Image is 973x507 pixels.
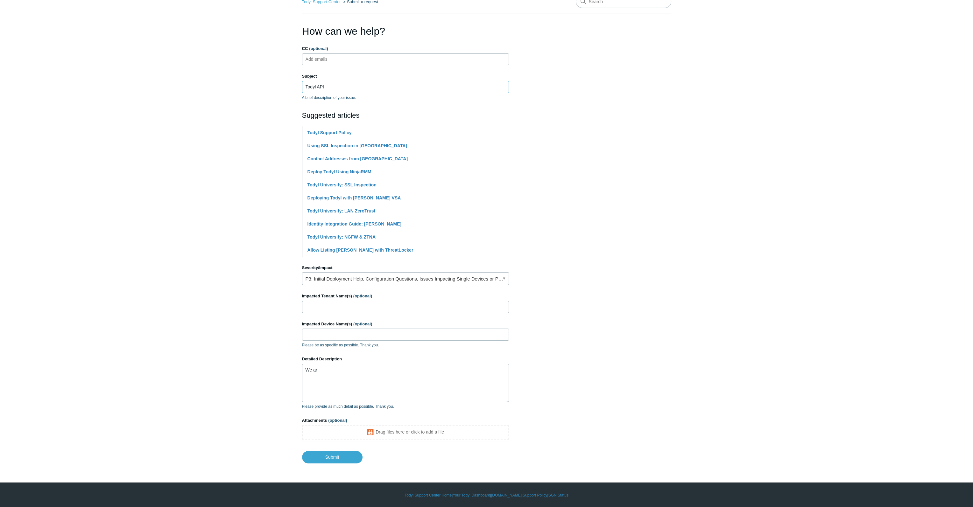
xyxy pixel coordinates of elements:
h2: Suggested articles [302,110,509,121]
p: Please be as specific as possible. Thank you. [302,342,509,348]
span: (optional) [328,418,347,423]
a: Identity Integration Guide: [PERSON_NAME] [307,221,402,226]
a: Your Todyl Dashboard [453,492,490,498]
h1: How can we help? [302,24,509,39]
a: SGN Status [548,492,568,498]
label: Detailed Description [302,356,509,362]
p: Please provide as much detail as possible. Thank you. [302,404,509,409]
span: (optional) [353,322,372,326]
label: Subject [302,73,509,80]
a: Todyl University: SSL Inspection [307,182,377,187]
label: Attachments [302,417,509,424]
a: P3: Initial Deployment Help, Configuration Questions, Issues Impacting Single Devices or Past Out... [302,272,509,285]
span: (optional) [309,46,328,51]
a: Deploying Todyl with [PERSON_NAME] VSA [307,195,401,200]
span: (optional) [353,294,372,298]
a: Todyl University: NGFW & ZTNA [307,234,376,240]
label: CC [302,45,509,52]
label: Impacted Tenant Name(s) [302,293,509,299]
a: Deploy Todyl Using NinjaRMM [307,169,371,174]
input: Submit [302,451,363,463]
a: Todyl University: LAN ZeroTrust [307,208,376,213]
p: A brief description of your issue. [302,95,509,101]
div: | | | | [302,492,671,498]
label: Severity/Impact [302,265,509,271]
a: [DOMAIN_NAME] [491,492,522,498]
a: Contact Addresses from [GEOGRAPHIC_DATA] [307,156,408,161]
a: Support Policy [523,492,547,498]
label: Impacted Device Name(s) [302,321,509,327]
a: Todyl Support Policy [307,130,352,135]
a: Todyl Support Center Home [405,492,452,498]
a: Using SSL Inspection in [GEOGRAPHIC_DATA] [307,143,407,148]
input: Add emails [303,54,341,64]
a: Allow Listing [PERSON_NAME] with ThreatLocker [307,247,413,253]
